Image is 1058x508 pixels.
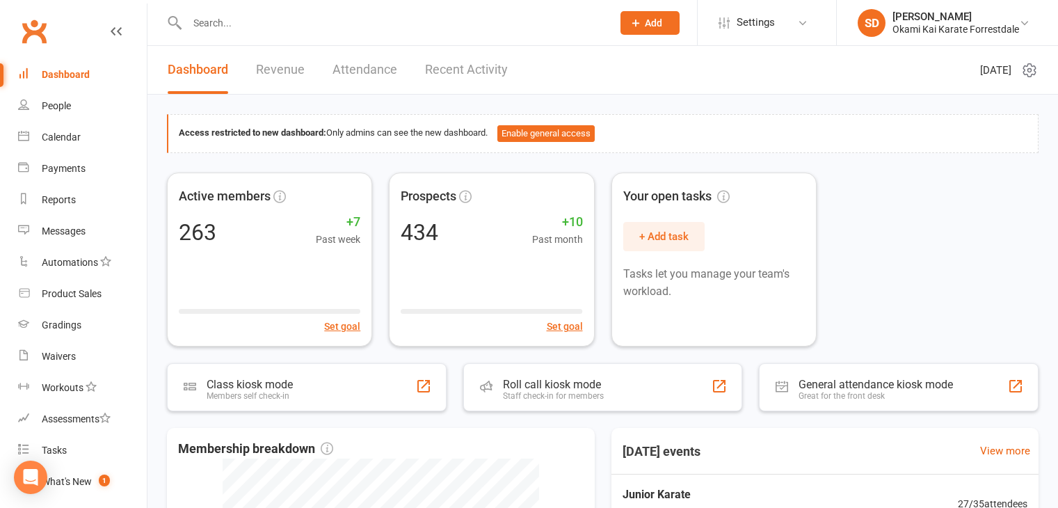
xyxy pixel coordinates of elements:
[503,378,604,391] div: Roll call kiosk mode
[18,153,147,184] a: Payments
[42,288,102,299] div: Product Sales
[425,46,508,94] a: Recent Activity
[183,13,602,33] input: Search...
[42,445,67,456] div: Tasks
[42,476,92,487] div: What's New
[42,351,76,362] div: Waivers
[18,310,147,341] a: Gradings
[332,46,397,94] a: Attendance
[316,232,360,247] span: Past week
[18,435,147,466] a: Tasks
[892,23,1019,35] div: Okami Kai Karate Forrestdale
[207,378,293,391] div: Class kiosk mode
[645,17,662,29] span: Add
[42,257,98,268] div: Automations
[532,212,583,232] span: +10
[892,10,1019,23] div: [PERSON_NAME]
[42,225,86,237] div: Messages
[18,247,147,278] a: Automations
[42,319,81,331] div: Gradings
[179,125,1027,142] div: Only admins can see the new dashboard.
[497,125,595,142] button: Enable general access
[207,391,293,401] div: Members self check-in
[42,413,111,424] div: Assessments
[799,378,953,391] div: General attendance kiosk mode
[42,132,81,143] div: Calendar
[401,186,456,207] span: Prospects
[179,127,326,138] strong: Access restricted to new dashboard:
[18,216,147,247] a: Messages
[401,221,438,244] div: 434
[18,90,147,122] a: People
[503,391,604,401] div: Staff check-in for members
[532,232,583,247] span: Past month
[42,163,86,174] div: Payments
[14,461,47,494] div: Open Intercom Messenger
[980,62,1011,79] span: [DATE]
[99,475,110,486] span: 1
[316,212,360,232] span: +7
[858,9,885,37] div: SD
[179,221,216,244] div: 263
[620,11,680,35] button: Add
[168,46,228,94] a: Dashboard
[623,486,873,504] span: Junior Karate
[623,265,805,301] p: Tasks let you manage your team's workload.
[547,319,583,334] button: Set goal
[18,466,147,498] a: What's New1
[42,382,83,393] div: Workouts
[18,184,147,216] a: Reports
[17,14,51,49] a: Clubworx
[623,222,705,251] button: + Add task
[980,443,1030,459] a: View more
[42,194,76,205] div: Reports
[256,46,305,94] a: Revenue
[18,341,147,372] a: Waivers
[178,439,333,459] span: Membership breakdown
[611,439,712,464] h3: [DATE] events
[324,319,360,334] button: Set goal
[799,391,953,401] div: Great for the front desk
[42,100,71,111] div: People
[737,7,775,38] span: Settings
[18,59,147,90] a: Dashboard
[18,404,147,435] a: Assessments
[18,278,147,310] a: Product Sales
[18,122,147,153] a: Calendar
[18,372,147,404] a: Workouts
[179,186,271,207] span: Active members
[623,186,730,207] span: Your open tasks
[42,69,90,80] div: Dashboard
